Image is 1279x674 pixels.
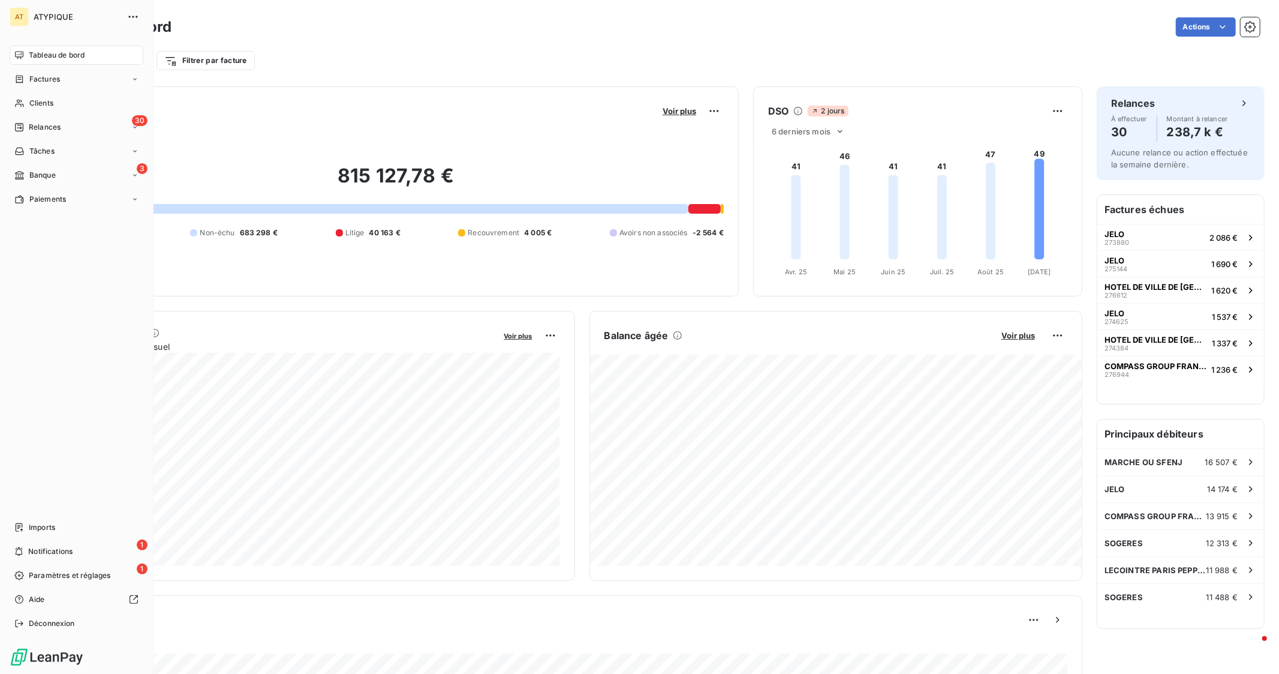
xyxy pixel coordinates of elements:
[34,12,120,22] span: ATYPIQUE
[1211,286,1238,295] span: 1 620 €
[10,648,84,667] img: Logo LeanPay
[240,227,278,238] span: 683 298 €
[68,340,496,353] span: Chiffre d'affaires mensuel
[1111,96,1155,110] h6: Relances
[200,227,234,238] span: Non-échu
[808,106,848,116] span: 2 jours
[1105,239,1129,246] span: 273880
[28,546,73,557] span: Notifications
[1206,565,1238,575] span: 11 988 €
[1105,371,1129,378] span: 276944
[1105,229,1124,239] span: JELO
[1167,115,1228,122] span: Montant à relancer
[1208,484,1238,494] span: 14 174 €
[68,164,724,200] h2: 815 127,78 €
[1097,303,1264,329] button: JELO2746251 537 €
[977,268,1004,276] tspan: Août 25
[1176,17,1236,37] button: Actions
[137,540,148,550] span: 1
[1111,122,1147,142] h4: 30
[1111,115,1147,122] span: À effectuer
[137,564,148,574] span: 1
[1211,259,1238,269] span: 1 690 €
[1097,356,1264,382] button: COMPASS GROUP FRANCE2769441 236 €
[768,104,789,118] h6: DSO
[29,194,66,205] span: Paiements
[1167,122,1228,142] h4: 238,7 k €
[369,227,401,238] span: 40 163 €
[29,74,60,85] span: Factures
[1105,292,1127,299] span: 276612
[29,594,45,605] span: Aide
[29,170,56,181] span: Banque
[1105,484,1125,494] span: JELO
[1097,224,1264,250] button: JELO2738802 086 €
[1206,511,1238,521] span: 13 915 €
[1105,345,1128,352] span: 274384
[132,115,148,126] span: 30
[1001,331,1035,340] span: Voir plus
[157,51,255,70] button: Filtrer par facture
[1111,148,1248,169] span: Aucune relance ou action effectuée la semaine dernière.
[772,127,830,136] span: 6 derniers mois
[1105,565,1206,575] span: LECOINTRE PARIS PEPPER KOSMO
[1028,268,1051,276] tspan: [DATE]
[1105,335,1207,345] span: HOTEL DE VILLE DE [GEOGRAPHIC_DATA]
[1105,282,1206,292] span: HOTEL DE VILLE DE [GEOGRAPHIC_DATA]
[1105,256,1124,265] span: JELO
[10,7,29,26] div: AT
[1238,633,1267,662] iframe: Intercom live chat
[1105,592,1143,602] span: SOGERES
[663,106,696,116] span: Voir plus
[1097,329,1264,356] button: HOTEL DE VILLE DE [GEOGRAPHIC_DATA]2743841 337 €
[29,570,110,581] span: Paramètres et réglages
[1211,365,1238,375] span: 1 236 €
[1097,420,1264,448] h6: Principaux débiteurs
[1212,339,1238,348] span: 1 337 €
[1105,538,1143,548] span: SOGERES
[29,122,61,133] span: Relances
[29,522,55,533] span: Imports
[659,106,700,116] button: Voir plus
[998,330,1039,341] button: Voir plus
[29,146,55,157] span: Tâches
[1097,195,1264,224] h6: Factures échues
[501,330,536,341] button: Voir plus
[1212,312,1238,322] span: 1 537 €
[833,268,856,276] tspan: Mai 25
[1206,592,1238,602] span: 11 488 €
[1206,538,1238,548] span: 12 313 €
[468,227,519,238] span: Recouvrement
[29,618,75,629] span: Déconnexion
[1097,250,1264,277] button: JELO2751441 690 €
[1105,457,1182,467] span: MARCHE OU SFENJ
[10,590,143,609] a: Aide
[930,268,954,276] tspan: Juil. 25
[1105,265,1127,272] span: 275144
[619,227,688,238] span: Avoirs non associés
[785,268,807,276] tspan: Avr. 25
[1105,361,1206,371] span: COMPASS GROUP FRANCE
[1105,511,1206,521] span: COMPASS GROUP FRANCE
[1097,277,1264,303] button: HOTEL DE VILLE DE [GEOGRAPHIC_DATA]2766121 620 €
[1105,308,1124,318] span: JELO
[29,50,85,61] span: Tableau de bord
[137,163,148,174] span: 3
[1209,233,1238,242] span: 2 086 €
[29,98,53,109] span: Clients
[1205,457,1238,467] span: 16 507 €
[1105,318,1128,325] span: 274625
[693,227,724,238] span: -2 564 €
[881,268,905,276] tspan: Juin 25
[524,227,552,238] span: 4 005 €
[345,227,365,238] span: Litige
[504,332,532,340] span: Voir plus
[604,328,669,343] h6: Balance âgée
